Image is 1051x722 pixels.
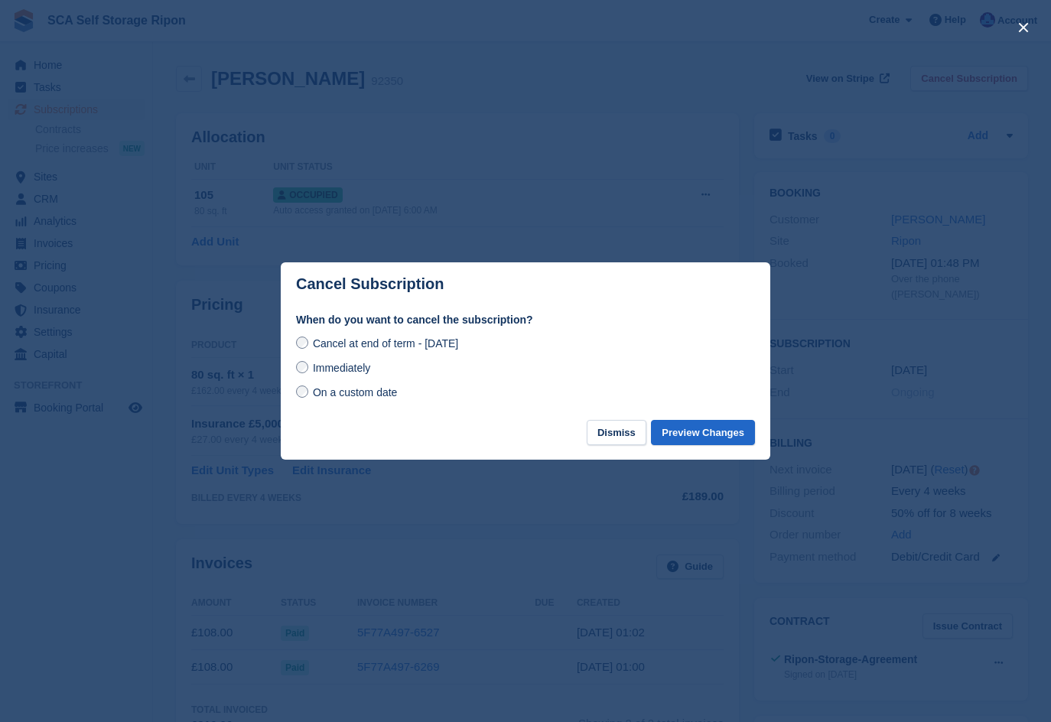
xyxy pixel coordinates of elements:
[651,420,755,445] button: Preview Changes
[296,361,308,373] input: Immediately
[313,337,458,350] span: Cancel at end of term - [DATE]
[313,386,398,398] span: On a custom date
[296,312,755,328] label: When do you want to cancel the subscription?
[313,362,370,374] span: Immediately
[296,275,444,293] p: Cancel Subscription
[1011,15,1036,40] button: close
[296,385,308,398] input: On a custom date
[296,337,308,349] input: Cancel at end of term - [DATE]
[587,420,646,445] button: Dismiss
